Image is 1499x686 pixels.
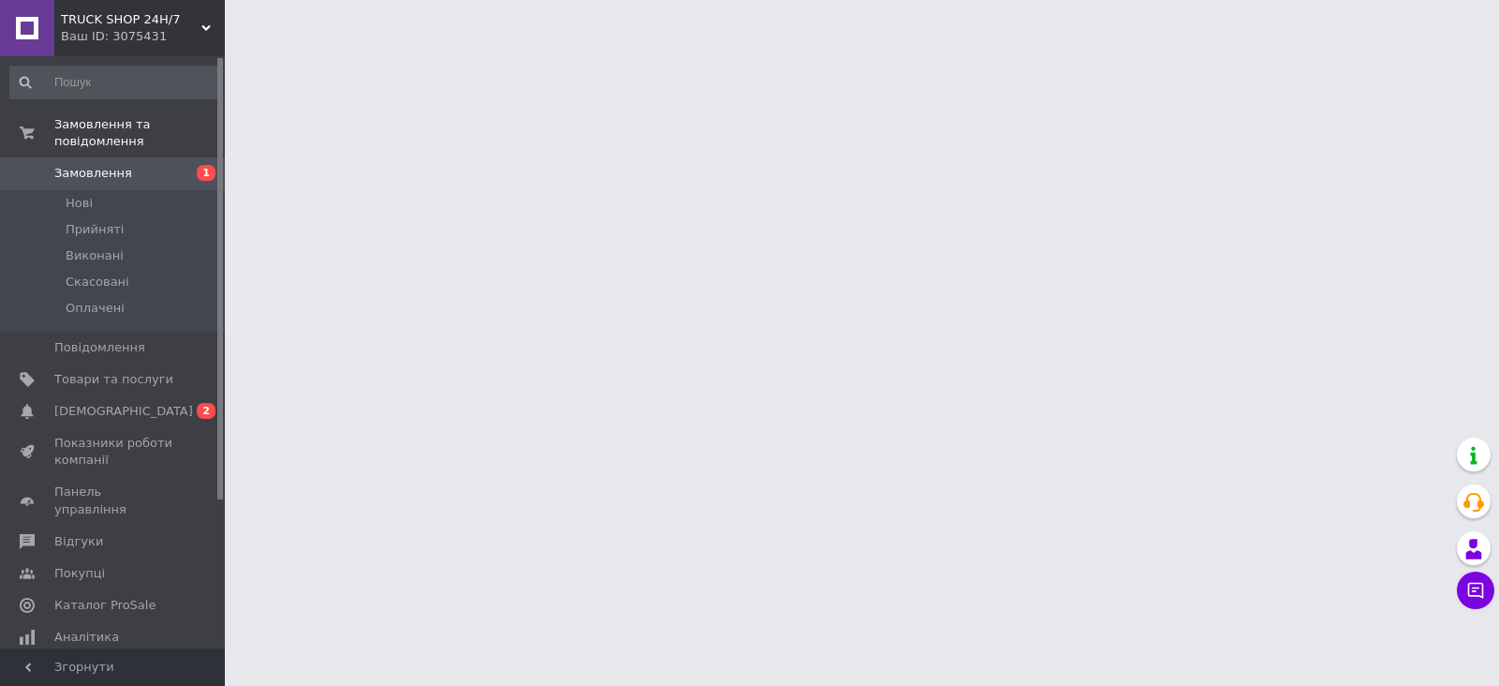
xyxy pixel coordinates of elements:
input: Пошук [9,66,221,99]
span: Виконані [66,247,124,264]
span: Панель управління [54,484,173,517]
span: TRUCK SHOP 24H/7 [61,11,201,28]
span: Нові [66,195,93,212]
span: [DEMOGRAPHIC_DATA] [54,403,193,420]
span: Товари та послуги [54,371,173,388]
span: Повідомлення [54,339,145,356]
span: Замовлення та повідомлення [54,116,225,150]
button: Чат з покупцем [1457,572,1494,609]
div: Ваш ID: 3075431 [61,28,225,45]
span: Каталог ProSale [54,597,156,614]
span: Відгуки [54,533,103,550]
span: 2 [197,403,215,419]
span: Скасовані [66,274,129,291]
span: Покупці [54,565,105,582]
span: 1 [197,165,215,181]
span: Аналітика [54,629,119,646]
span: Замовлення [54,165,132,182]
span: Оплачені [66,300,125,317]
span: Показники роботи компанії [54,435,173,469]
span: Прийняті [66,221,124,238]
